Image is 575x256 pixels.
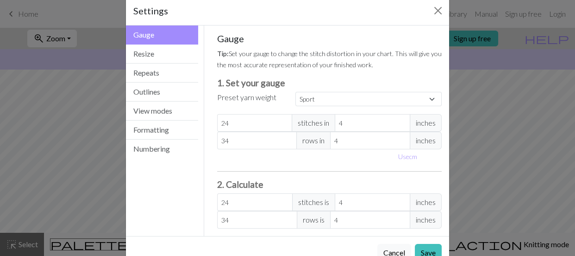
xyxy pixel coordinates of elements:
[126,121,198,140] button: Formatting
[126,26,198,45] button: Gauge
[217,33,442,44] h5: Gauge
[292,114,335,132] span: stitches in
[394,149,421,164] button: Usecm
[292,193,335,211] span: stitches is
[296,132,331,149] span: rows in
[126,102,198,121] button: View modes
[217,50,229,58] strong: Tip:
[410,114,442,132] span: inches
[410,211,442,229] span: inches
[126,83,198,102] button: Outlines
[126,45,198,64] button: Resize
[133,4,168,18] h5: Settings
[217,92,276,103] label: Preset yarn weight
[126,64,198,83] button: Repeats
[217,179,442,190] h3: 2. Calculate
[217,50,442,69] small: Set your gauge to change the stitch distortion in your chart. This will give you the most accurat...
[217,77,442,88] h3: 1. Set your gauge
[410,193,442,211] span: inches
[297,211,331,229] span: rows is
[431,3,445,18] button: Close
[126,140,198,158] button: Numbering
[410,132,442,149] span: inches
